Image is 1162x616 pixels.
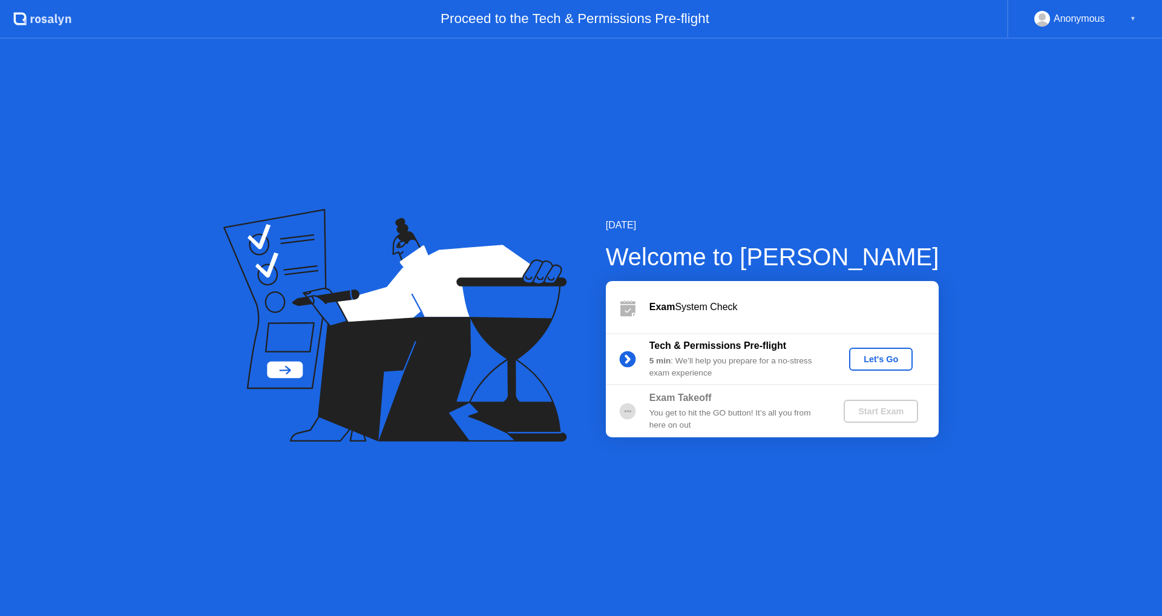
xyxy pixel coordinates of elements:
div: ▼ [1130,11,1136,27]
div: [DATE] [606,218,939,233]
div: You get to hit the GO button! It’s all you from here on out [649,407,824,432]
div: : We’ll help you prepare for a no-stress exam experience [649,355,824,380]
b: 5 min [649,356,671,365]
div: Welcome to [PERSON_NAME] [606,239,939,275]
div: Let's Go [854,354,908,364]
div: Anonymous [1054,11,1105,27]
div: Start Exam [849,406,913,416]
b: Exam Takeoff [649,392,712,403]
div: System Check [649,300,939,314]
button: Start Exam [844,400,918,423]
b: Exam [649,302,675,312]
b: Tech & Permissions Pre-flight [649,340,786,351]
button: Let's Go [849,348,913,371]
